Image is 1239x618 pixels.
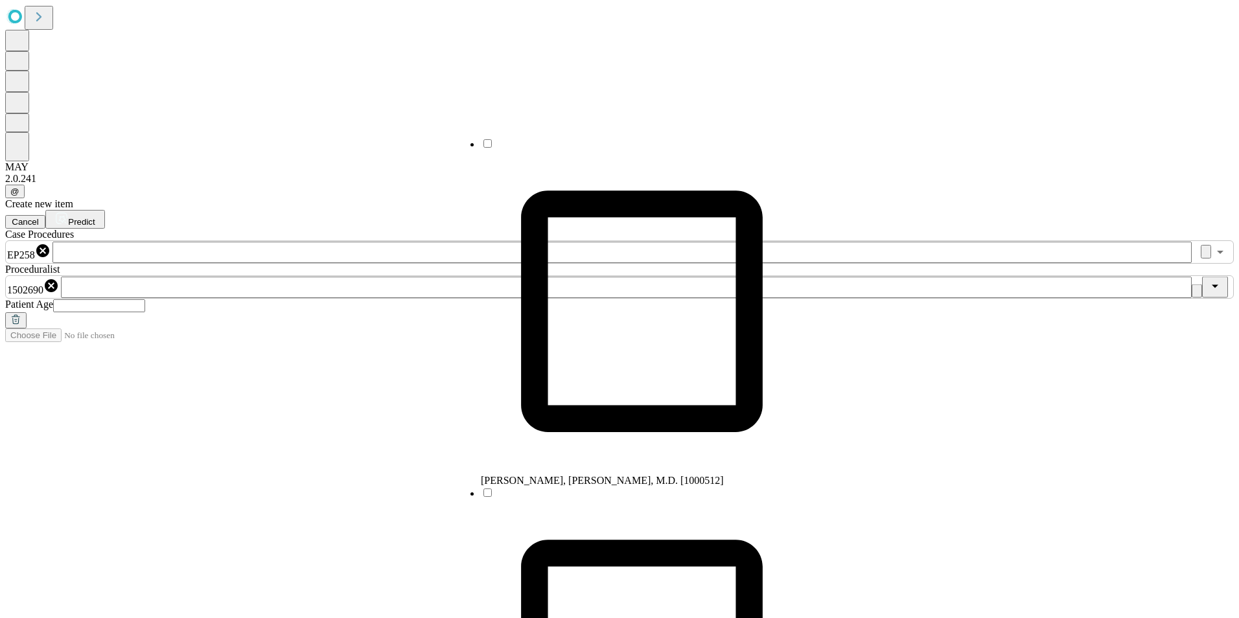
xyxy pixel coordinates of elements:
span: Proceduralist [5,264,60,275]
button: Cancel [5,215,45,229]
span: Predict [68,217,95,227]
span: Patient Age [5,299,53,310]
button: Open [1211,243,1229,261]
span: @ [10,187,19,196]
span: 1502690 [7,284,43,295]
span: [PERSON_NAME], [PERSON_NAME], M.D. [1000512] [481,475,724,486]
div: 1502690 [7,278,59,296]
div: MAY [5,161,1234,173]
div: EP258 [7,243,51,261]
button: Close [1202,277,1228,298]
button: Clear [1201,245,1211,258]
button: Clear [1192,284,1202,298]
button: @ [5,185,25,198]
div: 2.0.241 [5,173,1234,185]
span: Cancel [12,217,39,227]
button: Predict [45,210,105,229]
span: EP258 [7,249,35,260]
span: Create new item [5,198,73,209]
span: Scheduled Procedure [5,229,74,240]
